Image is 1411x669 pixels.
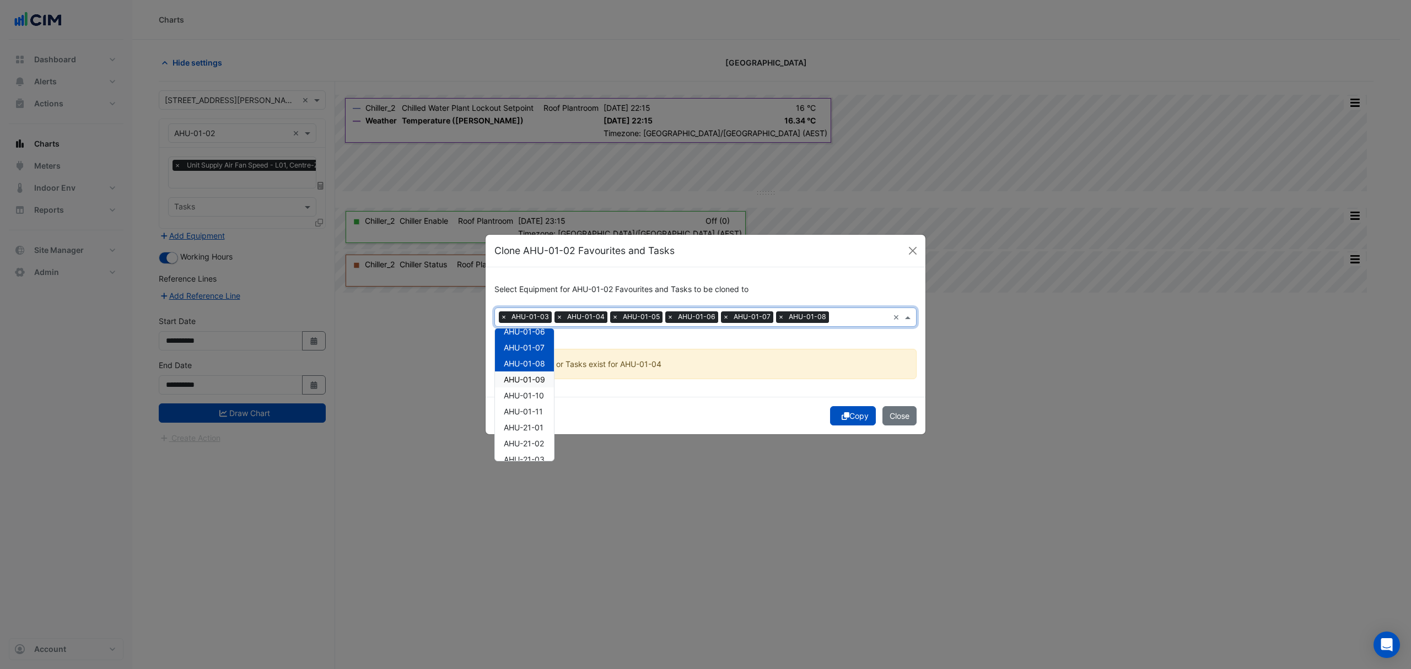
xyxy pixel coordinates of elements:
[830,406,876,425] button: Copy
[882,406,917,425] button: Close
[776,311,786,322] span: ×
[494,244,675,258] h5: Clone AHU-01-02 Favourites and Tasks
[731,311,773,322] span: AHU-01-07
[504,327,545,336] span: AHU-01-06
[504,439,544,448] span: AHU-21-02
[1374,632,1400,658] div: Open Intercom Messenger
[504,455,545,464] span: AHU-21-03
[610,311,620,322] span: ×
[665,311,675,322] span: ×
[786,311,829,322] span: AHU-01-08
[721,311,731,322] span: ×
[504,359,545,368] span: AHU-01-08
[620,311,663,322] span: AHU-01-05
[893,311,902,323] span: Clear
[494,327,529,340] button: Select All
[494,328,554,461] ng-dropdown-panel: Options list
[504,407,543,416] span: AHU-01-11
[494,285,917,294] h6: Select Equipment for AHU-01-02 Favourites and Tasks to be cloned to
[509,311,552,322] span: AHU-01-03
[504,423,543,432] span: AHU-21-01
[504,343,545,352] span: AHU-01-07
[675,311,718,322] span: AHU-01-06
[564,311,607,322] span: AHU-01-04
[494,349,917,379] ngb-alert: No Favourites or Tasks exist for AHU-01-04
[499,311,509,322] span: ×
[504,375,545,384] span: AHU-01-09
[904,242,921,259] button: Close
[504,391,544,400] span: AHU-01-10
[554,311,564,322] span: ×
